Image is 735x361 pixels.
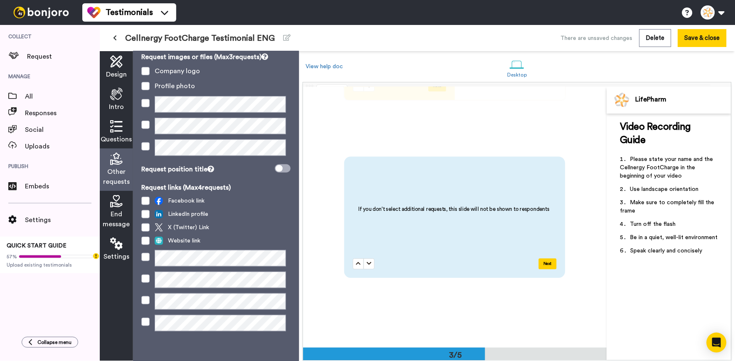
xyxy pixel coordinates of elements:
div: Company logo [155,66,200,76]
span: End message [103,209,130,229]
div: Open Intercom Messenger [707,333,727,353]
button: Delete [639,29,671,47]
div: LifePharm [636,96,731,104]
span: Use landscape orientation [630,186,699,192]
span: Design [106,69,127,79]
span: Website link [155,237,200,245]
span: Social [25,125,100,135]
span: Embeds [25,181,100,191]
a: View help doc [306,64,343,69]
span: Cellnergy FootCharge Testimonial ENG [125,32,275,44]
div: Profile photo [155,81,195,91]
span: Collapse menu [37,339,72,346]
span: Make sure to completely fill the frame [620,200,716,214]
img: facebook.svg [155,197,163,205]
img: Profile Image [612,90,631,110]
span: Testimonials [106,7,153,18]
button: Collapse menu [22,337,78,348]
p: Request images or files (Max 3 requests) [141,52,291,62]
span: QUICK START GUIDE [7,243,67,249]
img: tm-color.svg [87,6,101,19]
span: Request [27,52,100,62]
span: Questions [101,134,132,144]
span: Settings [104,252,129,262]
span: Facebook link [155,197,205,205]
div: Desktop [508,72,527,78]
span: Turn off the flash [630,221,676,227]
span: Be in a quiet, well-lit environment [630,235,718,240]
div: There are unsaved changes [561,34,633,42]
span: All [25,91,100,101]
div: Tooltip anchor [92,252,100,260]
span: LinkedIn profile [155,210,208,218]
img: twitter.svg [155,223,163,232]
span: Uploads [25,141,100,151]
img: bj-logo-header-white.svg [10,7,72,18]
span: 57% [7,253,17,260]
button: Save & close [678,29,727,47]
span: Upload existing testimonials [7,262,93,268]
div: 3/5 [436,349,476,361]
span: Other requests [103,167,130,187]
h2: If you don't select additional requests, this slide will not be shown to respondents [353,205,555,213]
button: Next [539,258,557,269]
a: Desktop [503,53,531,82]
span: Responses [25,108,100,118]
div: Request position title [141,164,214,174]
img: linked-in.png [155,210,163,218]
span: Video Recording Guide [620,122,693,145]
span: Settings [25,215,100,225]
p: Request links (Max 4 requests) [141,183,291,193]
span: Speak clearly and concisely [631,248,703,254]
img: web.svg [155,237,163,245]
span: X (Twitter) Link [155,223,209,232]
span: Intro [109,102,124,112]
span: Please state your name and the Cellnergy FootCharge in the beginning of your video [620,156,715,179]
